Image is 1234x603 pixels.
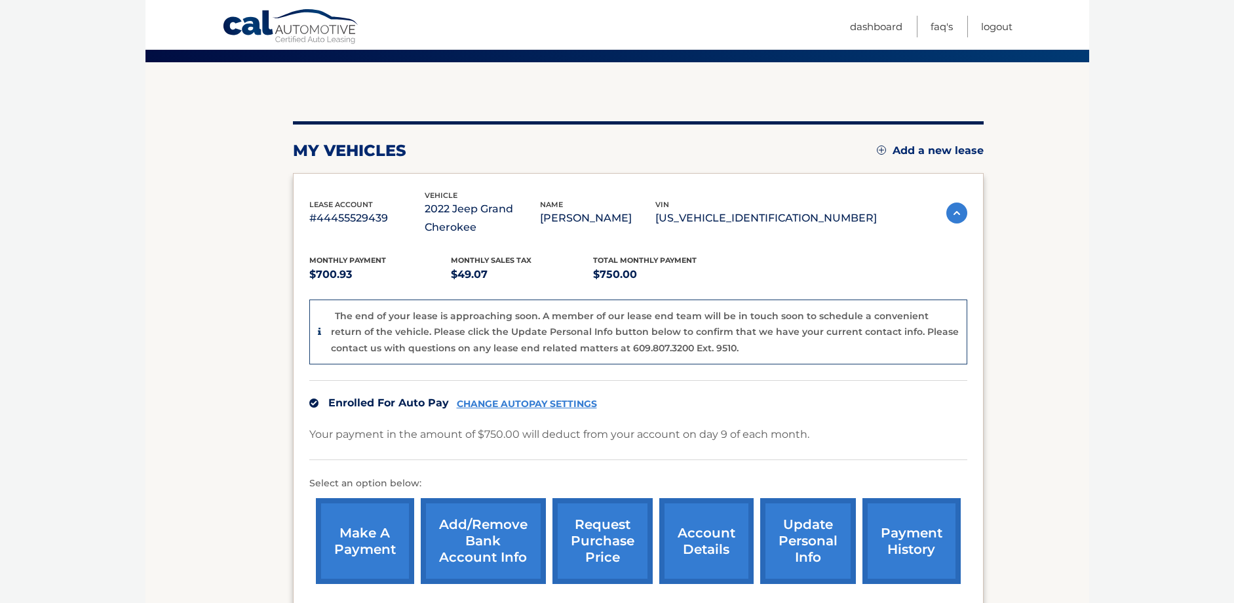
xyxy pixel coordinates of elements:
[309,476,967,492] p: Select an option below:
[309,209,425,227] p: #44455529439
[293,141,406,161] h2: my vehicles
[655,200,669,209] span: vin
[540,200,563,209] span: name
[877,146,886,155] img: add.svg
[593,265,735,284] p: $750.00
[457,399,597,410] a: CHANGE AUTOPAY SETTINGS
[309,425,809,444] p: Your payment in the amount of $750.00 will deduct from your account on day 9 of each month.
[593,256,697,265] span: Total Monthly Payment
[309,399,318,408] img: check.svg
[451,265,593,284] p: $49.07
[946,203,967,224] img: accordion-active.svg
[222,9,360,47] a: Cal Automotive
[309,265,452,284] p: $700.93
[451,256,531,265] span: Monthly sales Tax
[328,397,449,409] span: Enrolled For Auto Pay
[425,200,540,237] p: 2022 Jeep Grand Cherokee
[850,16,902,37] a: Dashboard
[981,16,1012,37] a: Logout
[931,16,953,37] a: FAQ's
[760,498,856,584] a: update personal info
[655,209,877,227] p: [US_VEHICLE_IDENTIFICATION_NUMBER]
[425,191,457,200] span: vehicle
[659,498,754,584] a: account details
[316,498,414,584] a: make a payment
[552,498,653,584] a: request purchase price
[309,256,386,265] span: Monthly Payment
[331,310,959,354] p: The end of your lease is approaching soon. A member of our lease end team will be in touch soon t...
[862,498,961,584] a: payment history
[540,209,655,227] p: [PERSON_NAME]
[421,498,546,584] a: Add/Remove bank account info
[309,200,373,209] span: lease account
[877,144,984,157] a: Add a new lease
